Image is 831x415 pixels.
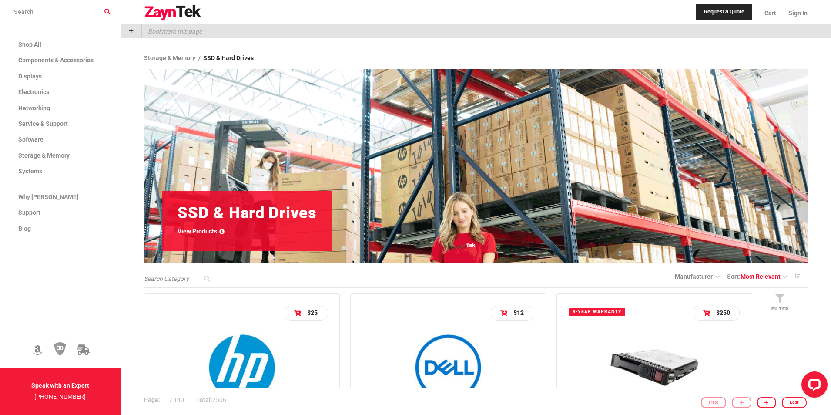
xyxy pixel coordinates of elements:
span: Why [PERSON_NAME] [18,193,78,200]
p: 2506 [190,388,232,412]
a: Cart [758,2,782,24]
a: Descending [787,270,808,281]
a: View Products [178,226,225,236]
strong: Total: [196,396,212,403]
p: Bookmark this page [142,24,202,38]
p: $12 [513,307,524,319]
strong: Speak with an Expert [31,382,89,389]
span: Displays [18,73,42,80]
a: Request a Quote [696,4,753,20]
a: Sign In [782,2,808,24]
span: Support [18,209,40,216]
p: Filter [758,305,801,313]
span: Storage & Memory [18,152,70,159]
span: Blog [18,225,31,232]
img: 30 Day Return Policy [54,341,66,356]
span: Service & Support [18,120,68,127]
p: $25 [307,307,318,319]
input: Search Category [144,274,214,283]
span: Electronics [18,88,49,95]
span: Software [18,136,44,143]
a: Storage & Memory [144,54,203,61]
span: Most Relevant [741,273,781,280]
span: Cart [764,10,776,17]
img: P18420-B21 -- HPE Read Intensive - SSD - 240 GB - hot-swap - 2.5" SFF - SATA 6Gb/s - Multi Vendor... [606,331,703,404]
p: / 140 [144,388,190,412]
span: Networking [18,105,50,111]
img: X7K8W -- GEN 14 3.5 LFF DRIVE CADDY [399,331,497,404]
strong: Page: [144,396,160,403]
p: $250 [716,307,730,319]
span: Shop All [18,41,41,48]
iframe: LiveChat chat widget [794,368,831,405]
a: Last [782,397,807,408]
h1: SSD & Hard Drives [178,206,316,220]
span: 1 [166,396,170,403]
a: manufacturer [675,273,719,280]
img: 651687-001 -- HPE 2.5" SAS SATA HDD Tray Caddy For HPE Proliant Gen8/9/10 W/Screws [193,331,291,404]
span: 3-year warranty [569,308,625,316]
a: Sort: [727,272,787,281]
span: Systems [18,168,42,175]
a: [PHONE_NUMBER] [34,393,86,400]
img: logo [144,5,201,21]
span: Components & Accessories [18,57,94,64]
